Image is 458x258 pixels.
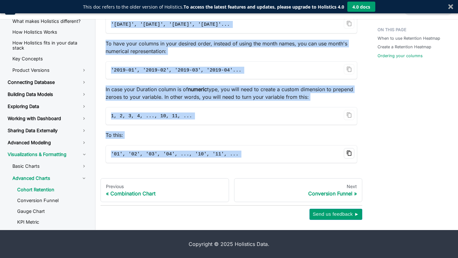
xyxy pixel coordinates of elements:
button: Send us feedback ► [309,209,362,220]
button: Copy code to clipboard [344,148,354,159]
span: '2019-01', '2019-02', '2019-03', '2019-04'... [111,67,241,73]
p: In case your Duration column is of type, you will need to create a custom dimension to prepend ze... [106,85,357,101]
a: Conversion Funnel [12,196,92,205]
a: Ordering your columns [378,53,423,59]
strong: To access the latest features and updates, please upgrade to Holistics 4.0 [184,4,344,10]
p: To have your columns in your desired order, instead of using the month names, you can use month's... [106,40,357,55]
a: Visualizations & Formatting [3,149,76,160]
a: Product Versions [7,65,92,76]
a: KPI Metric [12,217,92,227]
div: Previous [106,184,224,189]
a: Advanced Charts [7,173,92,184]
button: Copy code to clipboard [344,64,354,75]
a: Advanced Modeling [3,137,92,148]
a: NextConversion Funnel [234,178,363,202]
a: Working with Dashboard [3,113,92,124]
p: To this: [106,131,357,139]
nav: Docs pages [101,178,362,202]
a: How Holistics fits in your data stack [7,38,92,53]
a: Key Concepts [7,54,92,64]
a: PreviousCombination Chart [101,178,229,202]
button: Copy code to clipboard [344,110,354,120]
button: Copy code to clipboard [344,18,354,29]
a: When to use Retention Heatmap [378,35,440,41]
div: Combination Chart [106,190,224,197]
a: Create a Retention Heatmap [378,44,431,50]
div: This doc refers to the older version of Holistics.To access the latest features and updates, plea... [83,3,344,10]
a: Cohort Retention [12,185,92,194]
span: '01', '02', '03', '04', ..., '10', '11', ... [111,151,239,157]
div: Copyright © 2025 Holistics Data. [24,240,434,248]
div: Next [239,184,357,189]
div: Conversion Funnel [239,190,357,197]
a: Exploring Data [3,101,92,112]
a: Connecting Database [3,77,92,88]
a: Sharing Data Externally [3,125,92,136]
span: 1, 2, 3, 4, ..., 10, 11, ... [111,113,192,119]
button: Toggle the collapsible sidebar category 'Visualizations & Formatting' [76,149,92,160]
a: HolisticsHolistics Docs (3.0) [5,4,66,15]
a: Gauge Chart [12,207,92,216]
a: Basic Charts [7,161,92,172]
strong: numeric [188,86,207,92]
a: Building Data Models [3,89,92,100]
button: 4.0 docs [347,2,375,12]
a: How Holistics Works [7,27,92,37]
a: What makes Holistics different? [7,17,92,26]
a: Metric Sheets [12,228,92,238]
span: '[DATE]', '[DATE]', '[DATE]', '[DATE]'... [111,22,230,27]
span: Send us feedback ► [313,210,359,218]
p: This doc refers to the older version of Holistics. [83,3,344,10]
